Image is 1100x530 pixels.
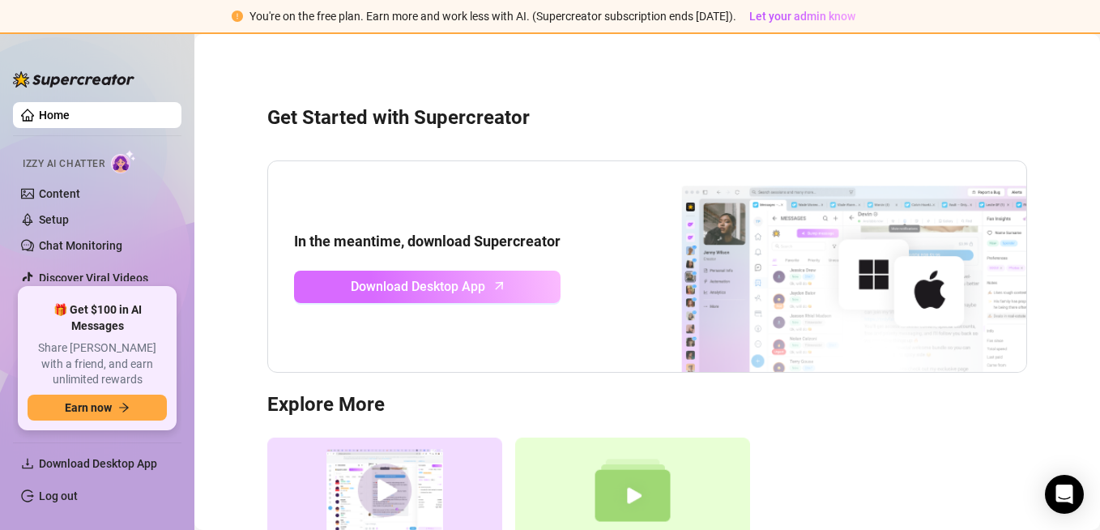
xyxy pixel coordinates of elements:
img: logo-BBDzfeDw.svg [13,71,134,88]
a: Discover Viral Videos [39,271,148,284]
span: Download Desktop App [39,457,157,470]
a: Home [39,109,70,122]
button: Let your admin know [743,6,862,26]
a: Chat Monitoring [39,239,122,252]
span: Let your admin know [749,10,855,23]
span: arrow-right [118,402,130,413]
a: Setup [39,213,69,226]
span: arrow-up [490,276,509,295]
a: Download Desktop Apparrow-up [294,271,561,303]
h3: Explore More [267,392,1027,418]
a: Content [39,187,80,200]
span: You're on the free plan. Earn more and work less with AI. (Supercreator subscription ends [DATE]). [249,10,736,23]
div: Open Intercom Messenger [1045,475,1084,514]
span: exclamation-circle [232,11,243,22]
button: Earn nowarrow-right [28,395,167,421]
img: download app [621,161,1026,372]
span: 🎁 Get $100 in AI Messages [28,302,167,334]
span: Download Desktop App [351,276,485,297]
img: AI Chatter [111,150,136,173]
span: download [21,457,34,470]
span: Izzy AI Chatter [23,156,104,172]
h3: Get Started with Supercreator [267,105,1027,131]
strong: In the meantime, download Supercreator [294,233,561,250]
span: Share [PERSON_NAME] with a friend, and earn unlimited rewards [28,340,167,388]
span: Earn now [65,401,112,414]
a: Log out [39,489,78,502]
